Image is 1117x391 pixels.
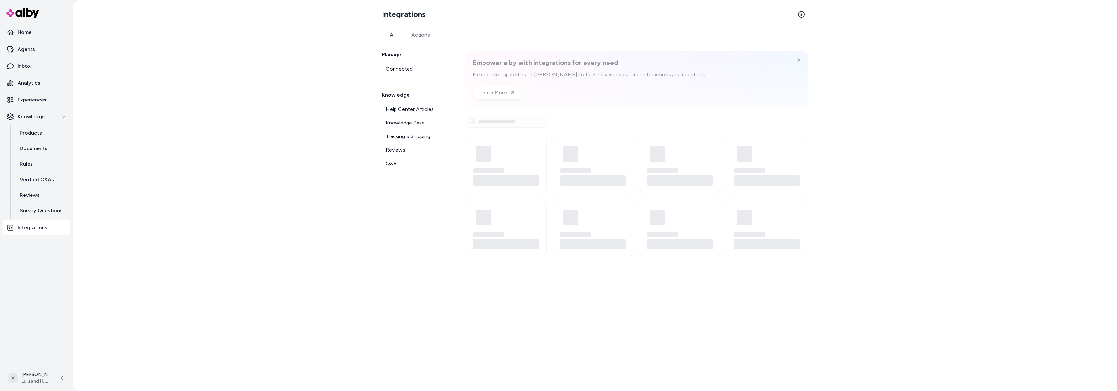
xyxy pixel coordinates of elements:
a: Agents [3,41,70,57]
p: [PERSON_NAME] [21,372,51,378]
a: Products [13,125,70,141]
a: Learn More [473,86,521,99]
h2: Integrations [382,9,426,19]
h2: Empower alby with integrations for every need [473,59,706,67]
p: Rules [20,160,33,168]
a: Documents [13,141,70,156]
img: alby Logo [6,8,39,18]
button: V[PERSON_NAME]Lulu and [US_STATE] [4,368,56,388]
p: Inbox [18,62,31,70]
a: Knowledge Base [382,116,449,129]
span: V [8,373,18,383]
p: Survey Questions [20,207,63,215]
p: Extend the capabilities of [PERSON_NAME] to tackle diverse customer interactions and questions. [473,71,706,78]
p: Knowledge [18,113,45,121]
p: Integrations [18,224,47,231]
span: Lulu and [US_STATE] [21,378,51,385]
p: Reviews [20,191,40,199]
span: Help Center Articles [386,105,434,113]
a: Rules [13,156,70,172]
span: Tracking & Shipping [386,133,430,140]
a: Survey Questions [13,203,70,219]
a: Verified Q&As [13,172,70,187]
button: Knowledge [3,109,70,124]
span: Knowledge Base [386,119,425,127]
p: Agents [18,45,35,53]
a: Inbox [3,58,70,74]
p: Experiences [18,96,46,104]
a: Connected [382,63,449,76]
p: Verified Q&As [20,176,54,184]
p: Home [18,29,31,36]
span: Reviews [386,146,405,154]
p: Analytics [18,79,40,87]
button: All [382,27,404,43]
a: Tracking & Shipping [382,130,449,143]
button: Actions [404,27,438,43]
a: Q&A [382,157,449,170]
h2: Manage [382,51,449,59]
a: Home [3,25,70,40]
a: Reviews [382,144,449,157]
p: Documents [20,145,47,152]
a: Analytics [3,75,70,91]
a: Reviews [13,187,70,203]
a: Experiences [3,92,70,108]
a: Help Center Articles [382,103,449,116]
h2: Knowledge [382,91,449,99]
p: Products [20,129,42,137]
span: Q&A [386,160,397,168]
span: Connected [386,65,413,73]
a: Integrations [3,220,70,235]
